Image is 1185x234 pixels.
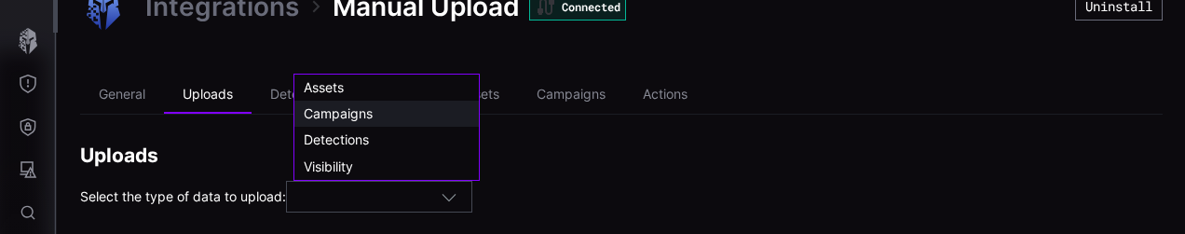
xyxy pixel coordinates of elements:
li: Uploads [164,76,252,114]
span: Detections [304,131,369,147]
button: Toggle options menu [441,188,457,205]
li: Campaigns [518,76,624,114]
li: Actions [624,76,706,114]
div: Select the type of data to upload: [80,181,1163,213]
h2: Uploads [80,143,1163,168]
span: Visibility [304,158,353,174]
li: General [80,76,164,114]
li: Detections [252,76,354,114]
span: Assets [304,79,344,95]
span: Campaigns [304,105,373,121]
